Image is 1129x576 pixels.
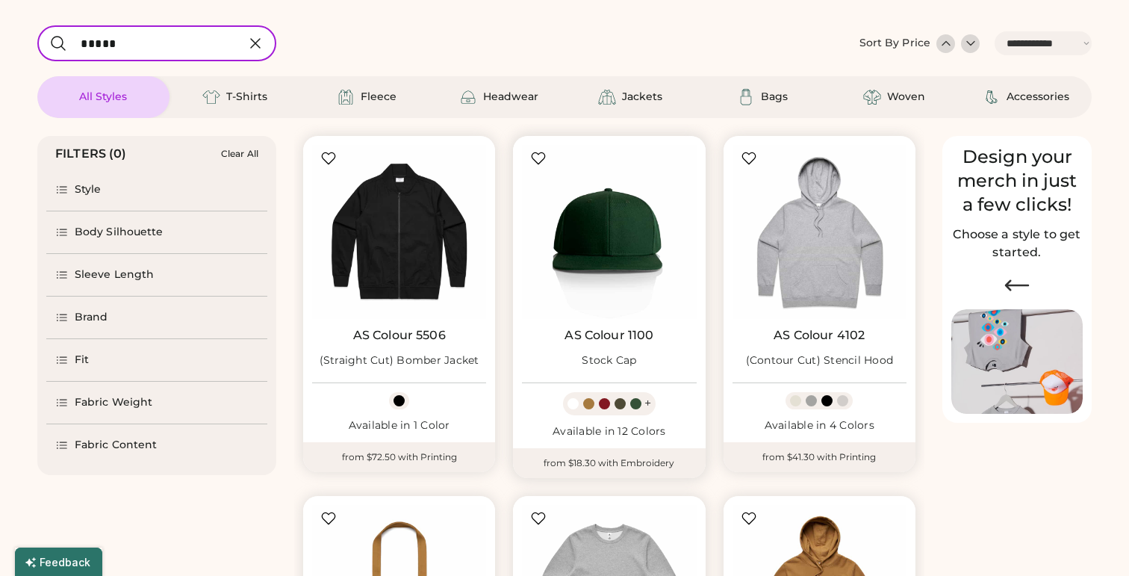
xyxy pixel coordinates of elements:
img: Bags Icon [737,88,755,106]
img: Accessories Icon [983,88,1001,106]
div: + [644,395,651,412]
div: Fleece [361,90,396,105]
div: Accessories [1007,90,1069,105]
div: from $41.30 with Printing [724,442,915,472]
img: Image of Lisa Congdon Eye Print on T-Shirt and Hat [951,309,1083,415]
img: Woven Icon [863,88,881,106]
img: T-Shirts Icon [202,88,220,106]
div: Fabric Weight [75,395,152,410]
div: Clear All [221,149,258,159]
div: Woven [887,90,925,105]
div: T-Shirts [226,90,267,105]
div: Sort By Price [859,36,930,51]
div: from $72.50 with Printing [303,442,495,472]
div: Available in 4 Colors [733,418,906,433]
a: AS Colour 1100 [564,328,653,343]
div: FILTERS (0) [55,145,127,163]
img: Jackets Icon [598,88,616,106]
div: Sleeve Length [75,267,154,282]
div: from $18.30 with Embroidery [513,448,705,478]
h2: Choose a style to get started. [951,226,1083,261]
div: All Styles [79,90,127,105]
div: Style [75,182,102,197]
img: Fleece Icon [337,88,355,106]
div: Body Silhouette [75,225,164,240]
div: Available in 12 Colors [522,424,696,439]
img: AS Colour 1100 Stock Cap [522,145,696,319]
img: AS Colour 4102 (Contour Cut) Stencil Hood [733,145,906,319]
div: (Contour Cut) Stencil Hood [746,353,894,368]
div: Jackets [622,90,662,105]
div: Headwear [483,90,538,105]
div: Fit [75,353,89,368]
a: AS Colour 5506 [353,328,446,343]
div: Brand [75,310,108,325]
a: AS Colour 4102 [774,328,865,343]
img: AS Colour 5506 (Straight Cut) Bomber Jacket [312,145,486,319]
div: Fabric Content [75,438,157,453]
div: Available in 1 Color [312,418,486,433]
div: Design your merch in just a few clicks! [951,145,1083,217]
img: Headwear Icon [459,88,477,106]
div: Stock Cap [582,353,636,368]
div: Bags [761,90,788,105]
div: (Straight Cut) Bomber Jacket [320,353,479,368]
